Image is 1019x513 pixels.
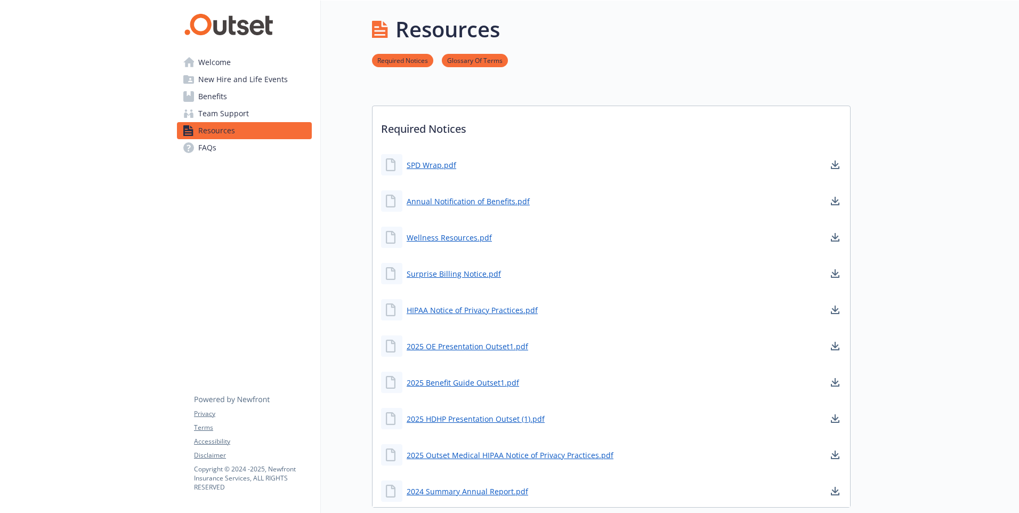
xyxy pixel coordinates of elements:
[198,122,235,139] span: Resources
[395,13,500,45] h1: Resources
[407,159,456,171] a: SPD Wrap.pdf
[407,196,530,207] a: Annual Notification of Benefits.pdf
[829,340,842,352] a: download document
[407,486,528,497] a: 2024 Summary Annual Report.pdf
[194,423,311,432] a: Terms
[829,195,842,207] a: download document
[829,231,842,244] a: download document
[177,122,312,139] a: Resources
[198,105,249,122] span: Team Support
[177,71,312,88] a: New Hire and Life Events
[829,448,842,461] a: download document
[407,268,501,279] a: Surprise Billing Notice.pdf
[829,303,842,316] a: download document
[829,376,842,389] a: download document
[442,55,508,65] a: Glossary Of Terms
[829,412,842,425] a: download document
[407,304,538,316] a: HIPAA Notice of Privacy Practices.pdf
[194,464,311,492] p: Copyright © 2024 - 2025 , Newfront Insurance Services, ALL RIGHTS RESERVED
[407,450,613,461] a: 2025 Outset Medical HIPAA Notice of Privacy Practices.pdf
[407,413,545,424] a: 2025 HDHP Presentation Outset (1).pdf
[407,341,528,352] a: 2025 OE Presentation Outset1.pdf
[407,377,519,388] a: 2025 Benefit Guide Outset1.pdf
[194,451,311,460] a: Disclaimer
[373,106,850,146] p: Required Notices
[177,105,312,122] a: Team Support
[177,88,312,105] a: Benefits
[198,139,216,156] span: FAQs
[372,55,433,65] a: Required Notices
[194,409,311,419] a: Privacy
[194,437,311,446] a: Accessibility
[407,232,492,243] a: Wellness Resources.pdf
[829,267,842,280] a: download document
[177,54,312,71] a: Welcome
[829,485,842,498] a: download document
[198,71,288,88] span: New Hire and Life Events
[198,54,231,71] span: Welcome
[198,88,227,105] span: Benefits
[829,158,842,171] a: download document
[177,139,312,156] a: FAQs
